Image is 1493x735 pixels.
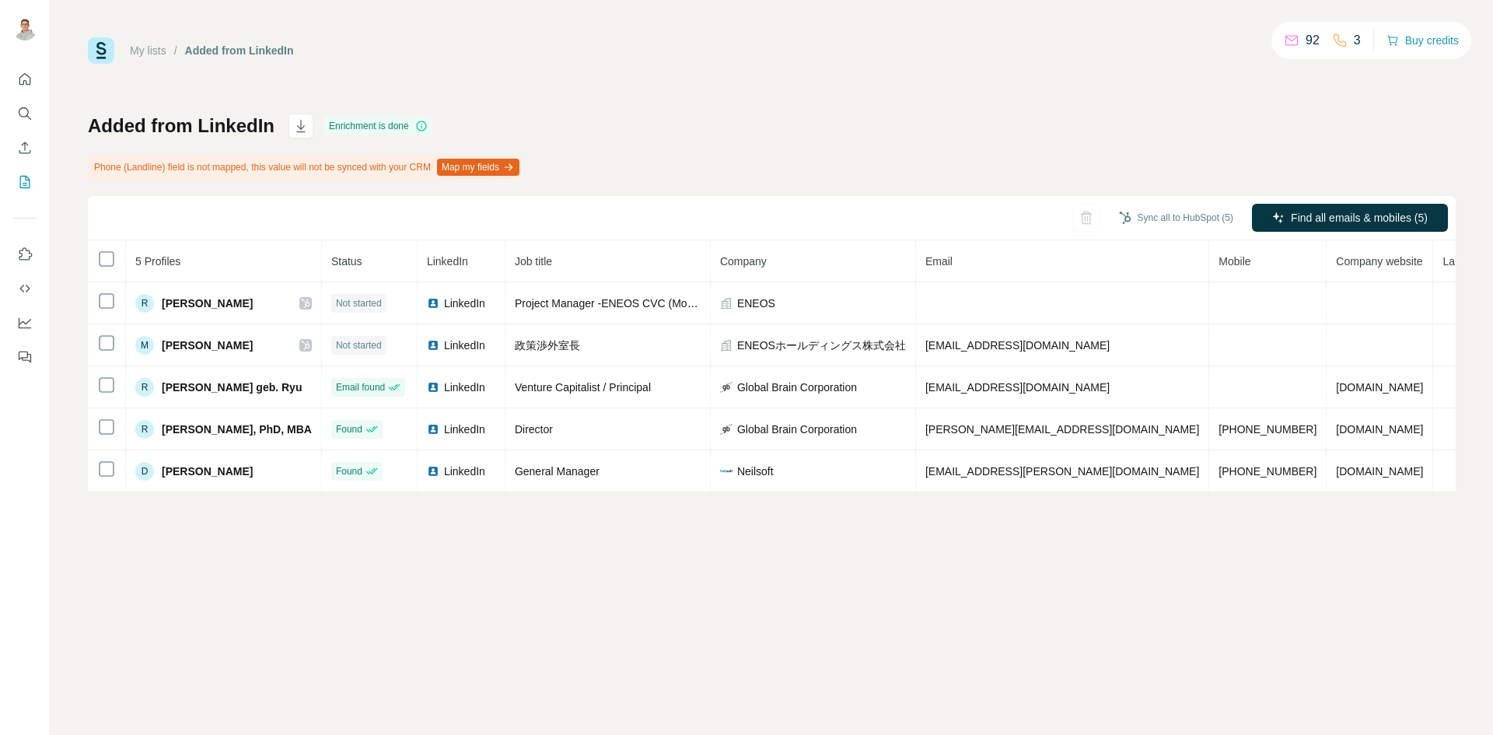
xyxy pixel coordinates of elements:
span: [PERSON_NAME] [162,296,253,311]
span: [EMAIL_ADDRESS][DOMAIN_NAME] [925,339,1110,352]
span: LinkedIn [444,338,485,353]
img: LinkedIn logo [427,339,439,352]
span: Landline [1442,255,1484,268]
div: Added from LinkedIn [185,43,294,58]
div: M [135,336,154,355]
button: Feedback [12,343,37,371]
button: Search [12,100,37,128]
span: ENEOSホールディングス株式会社 [737,338,906,353]
span: Not started [336,296,382,310]
img: company-logo [720,381,733,394]
h1: Added from LinkedIn [88,114,274,138]
li: / [174,43,177,58]
button: Use Surfe on LinkedIn [12,240,37,268]
button: My lists [12,168,37,196]
span: Found [336,422,362,436]
img: company-logo [720,465,733,478]
span: Found [336,464,362,478]
span: Venture Capitalist / Principal [515,381,651,394]
span: LinkedIn [444,464,485,479]
span: Neilsoft [737,464,774,479]
span: [DOMAIN_NAME] [1336,381,1423,394]
img: LinkedIn logo [427,381,439,394]
button: Quick start [12,65,37,93]
p: 3 [1354,31,1361,50]
span: Find all emails & mobiles (5) [1291,210,1428,226]
span: Global Brain Corporation [737,380,857,395]
span: Email [925,255,953,268]
img: LinkedIn logo [427,297,439,310]
span: [PERSON_NAME] [162,338,253,353]
img: LinkedIn logo [427,465,439,478]
span: Company [720,255,767,268]
span: General Manager [515,465,600,478]
span: [EMAIL_ADDRESS][DOMAIN_NAME] [925,381,1110,394]
span: ENEOS [737,296,775,311]
span: [PERSON_NAME], PhD, MBA [162,422,312,437]
span: [PERSON_NAME] geb. Ryu [162,380,302,395]
span: LinkedIn [444,380,485,395]
span: [DOMAIN_NAME] [1336,465,1423,478]
span: 5 Profiles [135,255,180,268]
span: Director [515,423,553,436]
span: Global Brain Corporation [737,422,857,437]
img: Avatar [12,16,37,40]
button: Enrich CSV [12,134,37,162]
span: [PHONE_NUMBER] [1219,465,1316,478]
div: R [135,378,154,397]
span: LinkedIn [427,255,468,268]
a: My lists [130,44,166,57]
span: Company website [1336,255,1422,268]
span: Project Manager -ENEOS CVC (Mobility tech) [515,297,736,310]
span: LinkedIn [444,296,485,311]
div: R [135,420,154,439]
span: [DOMAIN_NAME] [1336,423,1423,436]
span: LinkedIn [444,422,485,437]
span: Mobile [1219,255,1250,268]
img: Surfe Logo [88,37,114,64]
button: Use Surfe API [12,275,37,303]
button: Dashboard [12,309,37,337]
img: LinkedIn logo [427,423,439,436]
span: [PHONE_NUMBER] [1219,423,1316,436]
div: D [135,462,154,481]
span: Email found [336,380,385,394]
span: [EMAIL_ADDRESS][PERSON_NAME][DOMAIN_NAME] [925,465,1199,478]
span: Job title [515,255,552,268]
span: [PERSON_NAME][EMAIL_ADDRESS][DOMAIN_NAME] [925,423,1199,436]
img: company-logo [720,423,733,436]
button: Map my fields [437,159,519,176]
p: 92 [1306,31,1320,50]
span: Status [331,255,362,268]
span: 政策渉外室長 [515,339,580,352]
div: R [135,294,154,313]
div: Enrichment is done [324,117,432,135]
span: Not started [336,338,382,352]
span: [PERSON_NAME] [162,464,253,479]
button: Sync all to HubSpot (5) [1108,206,1244,229]
div: Phone (Landline) field is not mapped, this value will not be synced with your CRM [88,154,523,180]
button: Buy credits [1386,30,1459,51]
button: Find all emails & mobiles (5) [1252,204,1448,232]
